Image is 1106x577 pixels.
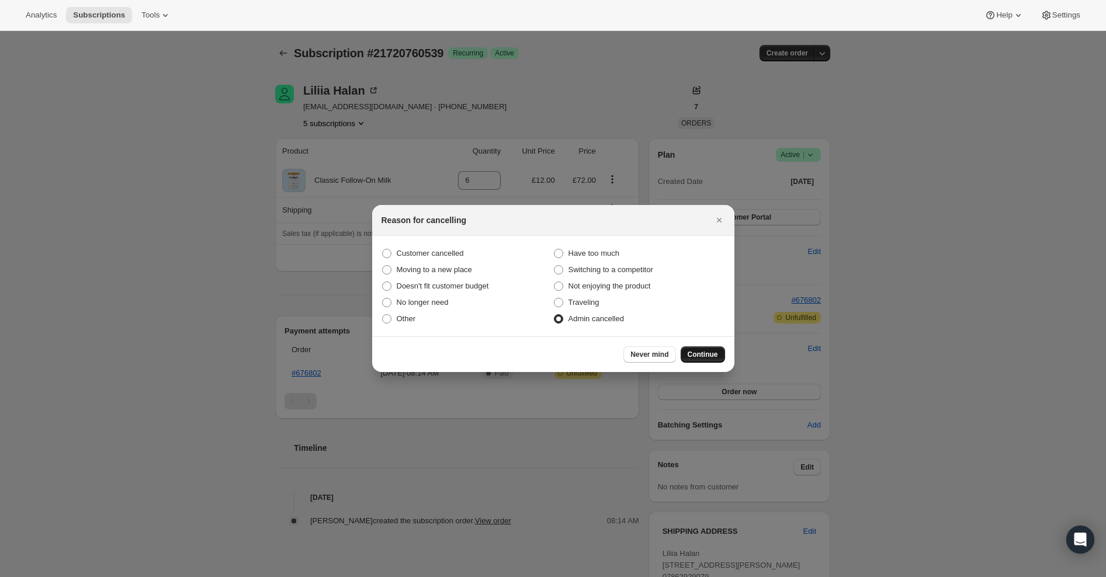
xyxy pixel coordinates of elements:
[1034,7,1087,23] button: Settings
[568,281,651,290] span: Not enjoying the product
[688,350,718,359] span: Continue
[73,11,125,20] span: Subscriptions
[26,11,57,20] span: Analytics
[19,7,64,23] button: Analytics
[397,298,449,307] span: No longer need
[66,7,132,23] button: Subscriptions
[382,214,466,226] h2: Reason for cancelling
[996,11,1012,20] span: Help
[630,350,668,359] span: Never mind
[681,346,725,363] button: Continue
[711,212,727,228] button: Close
[977,7,1031,23] button: Help
[397,265,472,274] span: Moving to a new place
[397,249,464,258] span: Customer cancelled
[397,281,489,290] span: Doesn't fit customer budget
[1052,11,1080,20] span: Settings
[141,11,160,20] span: Tools
[623,346,675,363] button: Never mind
[568,249,619,258] span: Have too much
[397,314,416,323] span: Other
[568,314,624,323] span: Admin cancelled
[1066,526,1094,554] div: Open Intercom Messenger
[568,265,653,274] span: Switching to a competitor
[134,7,178,23] button: Tools
[568,298,599,307] span: Traveling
